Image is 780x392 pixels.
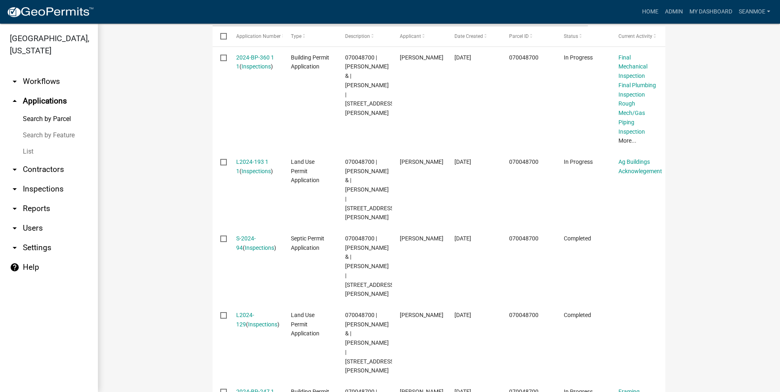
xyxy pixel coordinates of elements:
div: ( ) [236,234,275,253]
i: arrow_drop_up [10,96,20,106]
span: Joel Schmidt [400,159,443,165]
span: 070048700 [509,312,538,318]
div: ( ) [236,53,275,72]
span: Current Activity [618,33,652,39]
span: Building Permit Application [291,54,329,70]
span: In Progress [564,159,593,165]
span: 11/11/2024 [454,159,471,165]
i: arrow_drop_down [10,223,20,233]
span: Land Use Permit Application [291,159,319,184]
i: arrow_drop_down [10,184,20,194]
span: 070048700 [509,159,538,165]
span: 070048700 | JOEL M SCHMIDT & | SARAH K SCHMIDT | 6780 TOWN HALL RD NE [345,159,395,221]
div: ( ) [236,311,275,329]
datatable-header-cell: Application Number [228,26,283,46]
span: 08/13/2024 [454,312,471,318]
span: Land Use Permit Application [291,312,319,337]
a: SeanMoe [736,4,773,20]
a: Admin [662,4,686,20]
span: Joel Schmidt [400,312,443,318]
i: arrow_drop_down [10,204,20,214]
datatable-header-cell: Parcel ID [501,26,556,46]
span: Joel Schmidt [400,54,443,61]
div: ( ) [236,157,275,176]
datatable-header-cell: Applicant [392,26,447,46]
span: 070048700 | JOEL M SCHMIDT & | SARAH K SCHMIDT | 6780 TOWN HALL RD NE SAUK RAPIDS MN 56379 [345,235,395,297]
a: Rough Mech/Gas Piping Inspection [618,100,645,134]
i: arrow_drop_down [10,243,20,253]
span: 11/11/2024 [454,54,471,61]
datatable-header-cell: Current Activity [611,26,665,46]
a: L2024-193 1 1 [236,159,268,174]
span: Date Created [454,33,483,39]
span: 070048700 | JOEL M SCHMIDT & | SARAH K SCHMIDT | 6780 TOWN HALL RD NE [345,312,395,374]
datatable-header-cell: Select [213,26,228,46]
span: 070048700 [509,235,538,242]
datatable-header-cell: Date Created [447,26,501,46]
a: Inspections [248,321,277,328]
span: Septic Permit Application [291,235,324,251]
span: Status [564,33,578,39]
i: help [10,262,20,272]
a: Ag Buildings Acknowlegement [618,159,662,174]
a: Home [639,4,662,20]
a: 2024-BP-360 1 1 [236,54,274,70]
span: 070048700 [509,54,538,61]
span: Completed [564,235,591,242]
datatable-header-cell: Description [337,26,392,46]
span: Applicant [400,33,421,39]
i: arrow_drop_down [10,77,20,86]
a: My Dashboard [686,4,736,20]
i: arrow_drop_down [10,165,20,174]
a: Inspections [242,63,271,70]
a: Final Mechanical Inspection [618,54,647,79]
datatable-header-cell: Type [283,26,337,46]
span: Description [345,33,370,39]
span: 11/11/2024 [454,235,471,242]
span: Type [291,33,301,39]
a: S-2024-94 [236,235,256,251]
span: Completed [564,312,591,318]
datatable-header-cell: Status [556,26,611,46]
span: Parcel ID [509,33,529,39]
span: Joel Schmidt [400,235,443,242]
span: Application Number [236,33,281,39]
span: 070048700 | JOEL M SCHMIDT & | SARAH K SCHMIDT | 6780 TOWN HALL RD NE [345,54,395,117]
a: Final Plumbing Inspection [618,82,656,98]
a: More... [618,137,636,144]
a: Inspections [242,168,271,174]
a: L2024-129 [236,312,254,328]
span: In Progress [564,54,593,61]
a: Inspections [245,244,274,251]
